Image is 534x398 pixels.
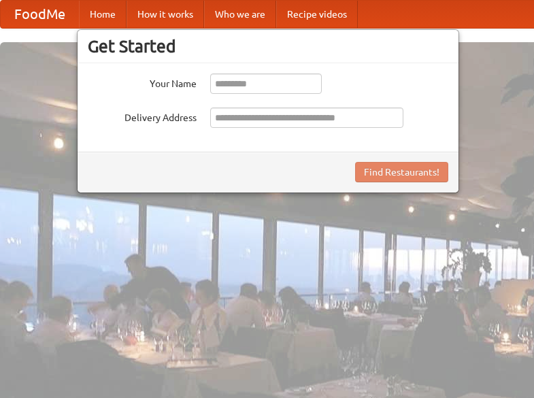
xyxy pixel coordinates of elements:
[204,1,276,28] a: Who we are
[88,107,197,125] label: Delivery Address
[88,73,197,90] label: Your Name
[1,1,79,28] a: FoodMe
[127,1,204,28] a: How it works
[355,162,448,182] button: Find Restaurants!
[276,1,358,28] a: Recipe videos
[88,36,448,56] h3: Get Started
[79,1,127,28] a: Home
